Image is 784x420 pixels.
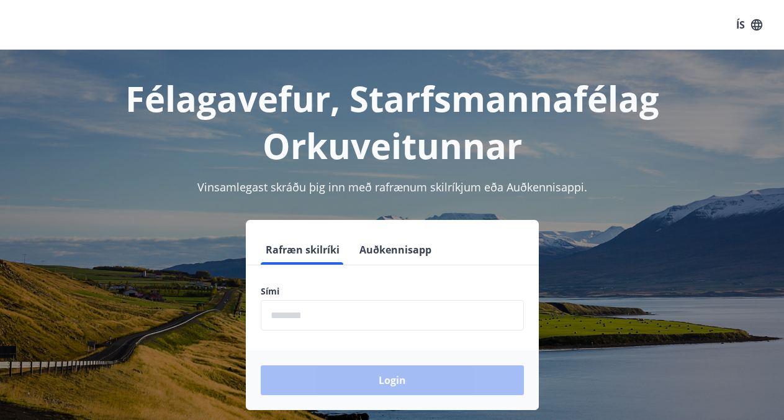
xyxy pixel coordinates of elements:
button: Auðkennisapp [354,235,436,265]
label: Sími [261,285,524,298]
h1: Félagavefur, Starfsmannafélag Orkuveitunnar [15,75,769,169]
button: ÍS [729,14,769,36]
span: Vinsamlegast skráðu þig inn með rafrænum skilríkjum eða Auðkennisappi. [197,180,587,194]
button: Rafræn skilríki [261,235,345,265]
